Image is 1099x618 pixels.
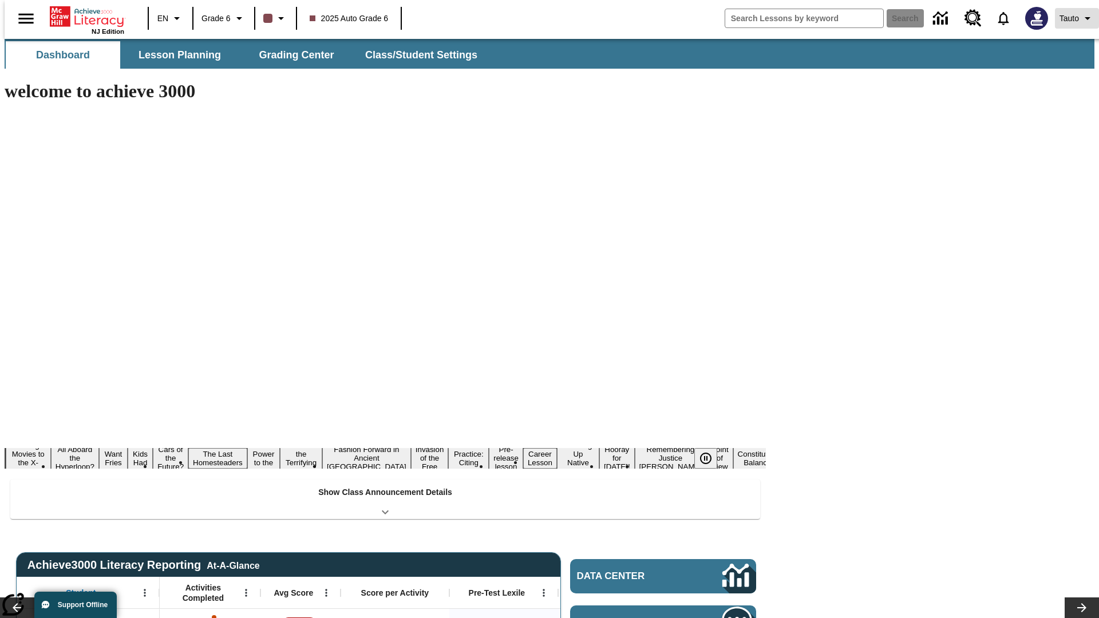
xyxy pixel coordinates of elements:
button: Slide 5 Cars of the Future? [153,443,188,473]
span: EN [157,13,168,25]
input: search field [725,9,883,27]
button: Dashboard [6,41,120,69]
button: Open Menu [136,584,153,601]
button: Open Menu [535,584,552,601]
span: Grade 6 [201,13,231,25]
button: Lesson Planning [122,41,237,69]
div: Pause [694,448,729,469]
button: Open side menu [9,2,43,35]
a: Data Center [926,3,958,34]
span: Student [66,588,96,598]
button: Open Menu [318,584,335,601]
span: Avg Score [274,588,313,598]
button: Slide 1 Taking Movies to the X-Dimension [6,439,51,477]
button: Slide 18 The Constitution's Balancing Act [733,439,788,477]
button: Slide 14 Cooking Up Native Traditions [557,439,599,477]
div: SubNavbar [5,41,488,69]
a: Data Center [570,559,756,593]
button: Open Menu [238,584,255,601]
span: Support Offline [58,601,108,609]
img: Avatar [1025,7,1048,30]
button: Slide 9 Fashion Forward in Ancient Rome [322,443,411,473]
div: Home [50,4,124,35]
button: Profile/Settings [1055,8,1099,29]
button: Slide 4 Dirty Jobs Kids Had To Do [128,431,153,486]
span: Score per Activity [361,588,429,598]
button: Slide 12 Pre-release lesson [489,443,523,473]
p: Show Class Announcement Details [318,486,452,498]
span: NJ Edition [92,28,124,35]
button: Slide 7 Solar Power to the People [247,439,280,477]
button: Language: EN, Select a language [152,8,189,29]
span: Tauto [1060,13,1079,25]
button: Lesson carousel, Next [1065,597,1099,618]
button: Select a new avatar [1018,3,1055,33]
a: Resource Center, Will open in new tab [958,3,989,34]
button: Slide 6 The Last Homesteaders [188,448,247,469]
div: Show Class Announcement Details [10,480,760,519]
button: Class color is dark brown. Change class color [259,8,292,29]
span: Activities Completed [165,583,241,603]
div: At-A-Glance [207,558,259,571]
span: 2025 Auto Grade 6 [310,13,389,25]
button: Slide 13 Career Lesson [523,448,557,469]
button: Slide 11 Mixed Practice: Citing Evidence [448,439,489,477]
button: Pause [694,448,717,469]
button: Slide 2 All Aboard the Hyperloop? [51,443,99,473]
button: Slide 8 Attack of the Terrifying Tomatoes [280,439,322,477]
button: Class/Student Settings [356,41,487,69]
button: Grade: Grade 6, Select a grade [197,8,251,29]
button: Grading Center [239,41,354,69]
span: Achieve3000 Literacy Reporting [27,558,260,572]
button: Slide 16 Remembering Justice O'Connor [635,443,707,473]
button: Slide 15 Hooray for Constitution Day! [599,443,635,473]
span: Data Center [577,571,684,582]
h1: welcome to achieve 3000 [5,81,766,102]
a: Notifications [989,3,1018,33]
span: Pre-Test Lexile [469,588,525,598]
button: Support Offline [34,592,117,618]
a: Home [50,5,124,28]
button: Slide 10 The Invasion of the Free CD [411,435,449,481]
div: SubNavbar [5,39,1094,69]
button: Slide 3 Do You Want Fries With That? [99,431,128,486]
